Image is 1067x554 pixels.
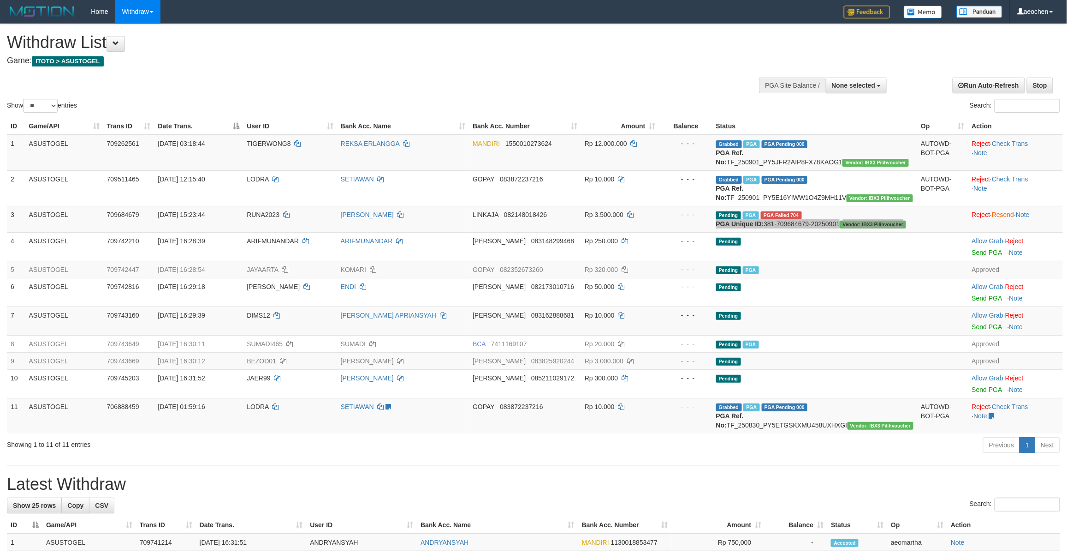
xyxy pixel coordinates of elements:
span: · [972,374,1005,382]
td: TF_250830_PY5ETGSKXMU458UXHXGI [712,398,918,434]
span: Rp 10.000 [585,403,615,410]
span: Grabbed [716,140,742,148]
span: Rp 300.000 [585,374,618,382]
a: ENDI [341,283,356,290]
span: Marked by aeoros [743,403,759,411]
span: MANDIRI [473,140,500,147]
th: Status: activate to sort column ascending [827,517,887,534]
span: Pending [716,375,741,383]
a: ARIFMUNANDAR [341,237,393,245]
span: GOPAY [473,403,494,410]
a: SUMADI [341,340,366,348]
span: Marked by aeomartha [743,211,759,219]
th: Trans ID: activate to sort column ascending [103,118,154,135]
span: Pending [716,238,741,246]
h1: Withdraw List [7,33,702,52]
span: TIGERWONG8 [247,140,290,147]
a: Previous [983,437,1020,453]
td: 2 [7,170,25,206]
th: Bank Acc. Name: activate to sort column ascending [337,118,469,135]
span: [DATE] 16:30:12 [158,357,205,365]
th: Amount: activate to sort column ascending [672,517,765,534]
td: - [765,534,828,551]
a: Reject [1005,237,1024,245]
b: PGA Ref. No: [716,412,744,429]
span: Rp 10.000 [585,312,615,319]
span: Rp 20.000 [585,340,615,348]
td: Rp 750,000 [672,534,765,551]
span: Copy 082173010716 to clipboard [531,283,574,290]
span: · [972,237,1005,245]
a: Resend [992,211,1014,218]
a: Note [1009,323,1023,331]
div: - - - [663,356,709,366]
span: [DATE] 15:23:44 [158,211,205,218]
td: 381-709684679-20250901 [712,206,918,232]
td: 3 [7,206,25,232]
th: User ID: activate to sort column ascending [243,118,337,135]
a: Send PGA [972,249,1002,256]
a: [PERSON_NAME] [341,357,394,365]
span: [DATE] 16:29:39 [158,312,205,319]
td: · [968,369,1063,398]
th: Balance [659,118,712,135]
span: Grabbed [716,176,742,184]
td: · · [968,135,1063,171]
a: Send PGA [972,323,1002,331]
td: AUTOWD-BOT-PGA [917,135,968,171]
th: Status [712,118,918,135]
a: Note [1016,211,1030,218]
span: · [972,283,1005,290]
span: [DATE] 16:28:39 [158,237,205,245]
img: panduan.png [956,6,1002,18]
td: 1 [7,135,25,171]
a: Reject [972,211,990,218]
h4: Game: [7,56,702,66]
th: Date Trans.: activate to sort column ascending [196,517,307,534]
div: - - - [663,339,709,349]
span: PGA Pending [762,403,808,411]
span: [DATE] 16:30:11 [158,340,205,348]
th: Balance: activate to sort column ascending [765,517,828,534]
span: GOPAY [473,266,494,273]
a: KOMARI [341,266,366,273]
span: Vendor URL: https://payment5.1velocity.biz [847,194,913,202]
a: [PERSON_NAME] [341,374,394,382]
td: aeomartha [887,534,947,551]
a: Reject [972,175,990,183]
span: [DATE] 16:31:52 [158,374,205,382]
span: 709262561 [107,140,139,147]
h1: Latest Withdraw [7,475,1060,494]
span: Vendor URL: https://payment5.1velocity.biz [848,422,914,430]
td: ANDRYANSYAH [306,534,417,551]
a: Next [1035,437,1060,453]
span: [DATE] 16:28:54 [158,266,205,273]
a: Note [1009,295,1023,302]
div: - - - [663,139,709,148]
span: Rp 3.000.000 [585,357,623,365]
th: User ID: activate to sort column ascending [306,517,417,534]
img: Button%20Memo.svg [904,6,943,18]
div: - - - [663,311,709,320]
span: Marked by aeomartha [743,341,759,349]
th: Action [968,118,1063,135]
a: Note [974,149,988,157]
a: Allow Grab [972,312,1003,319]
div: - - - [663,402,709,411]
a: [PERSON_NAME] APRIANSYAH [341,312,436,319]
span: [DATE] 03:18:44 [158,140,205,147]
a: Check Trans [992,403,1028,410]
span: BEZOD01 [247,357,276,365]
span: Vendor URL: https://payment5.1velocity.biz [842,159,909,167]
label: Search: [970,99,1060,113]
a: Reject [1005,283,1024,290]
a: SETIAWAN [341,403,374,410]
td: AUTOWD-BOT-PGA [917,170,968,206]
th: Op: activate to sort column ascending [887,517,947,534]
span: Marked by aeomartha [743,266,759,274]
span: GOPAY [473,175,494,183]
td: · · [968,398,1063,434]
label: Show entries [7,99,77,113]
span: BCA [473,340,486,348]
th: ID [7,118,25,135]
